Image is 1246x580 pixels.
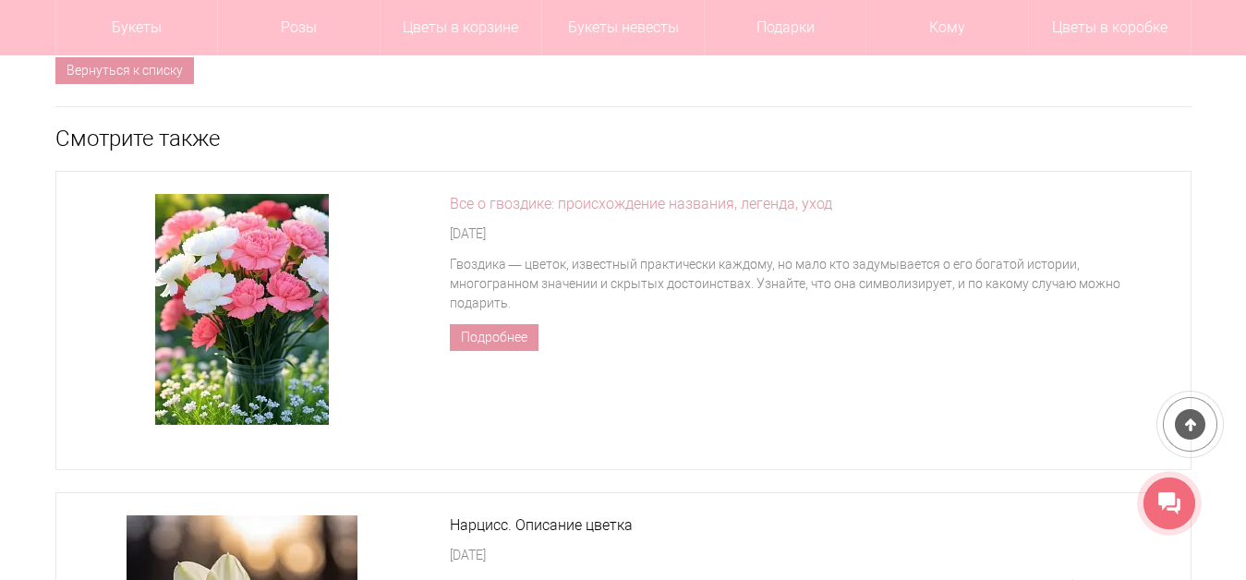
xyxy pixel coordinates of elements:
[79,255,1168,313] div: Гвоздика — цветок, известный практически каждому, но мало кто задумывается о его богатой истории,...
[450,324,538,351] a: Подробнее
[79,515,1168,535] a: Нарцисс. Описание цветка
[79,546,1168,565] div: [DATE]
[155,194,329,425] img: Все о гвоздике: происхождение названия, легенда, уход
[55,106,1192,149] div: Смотрите также
[55,57,194,84] a: Вернуться к списку
[79,194,1168,213] a: Все о гвоздике: происхождение названия, легенда, уход
[79,224,1168,244] div: [DATE]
